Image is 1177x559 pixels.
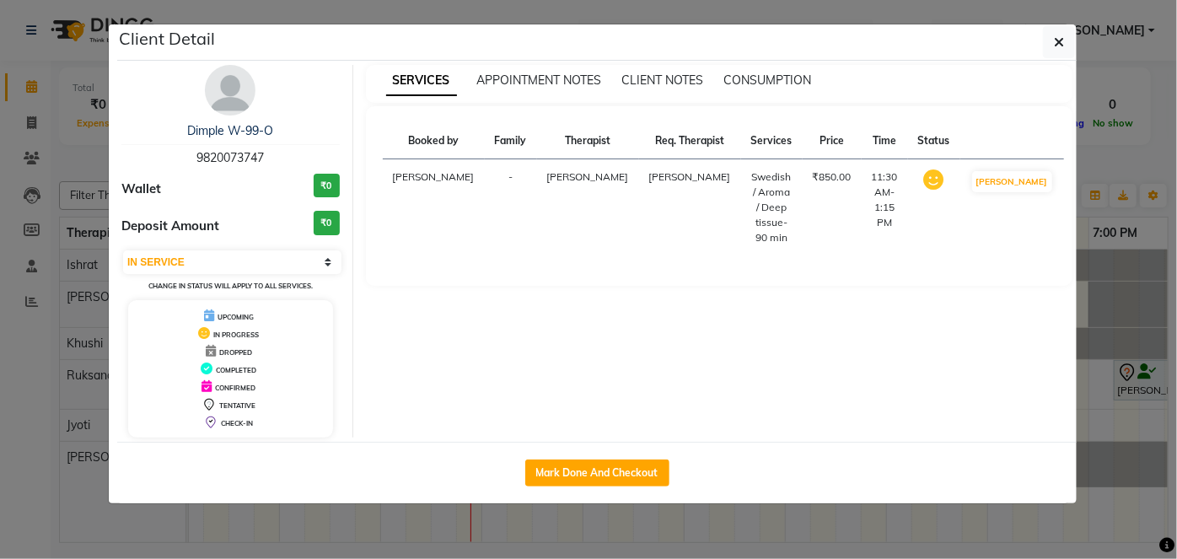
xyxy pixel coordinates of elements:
[741,123,803,159] th: Services
[216,366,256,374] span: COMPLETED
[485,159,537,256] td: -
[751,169,793,245] div: Swedish / Aroma / Deep tissue- 90 min
[148,282,313,290] small: Change in status will apply to all services.
[649,170,731,183] span: [PERSON_NAME]
[813,169,852,185] div: ₹850.00
[547,170,629,183] span: [PERSON_NAME]
[972,171,1052,192] button: [PERSON_NAME]
[383,123,485,159] th: Booked by
[187,123,273,138] a: Dimple W-99-O
[121,180,161,199] span: Wallet
[219,348,252,357] span: DROPPED
[213,331,259,339] span: IN PROGRESS
[803,123,862,159] th: Price
[383,159,485,256] td: [PERSON_NAME]
[639,123,741,159] th: Req. Therapist
[477,73,602,88] span: APPOINTMENT NOTES
[218,313,254,321] span: UPCOMING
[119,26,215,51] h5: Client Detail
[215,384,255,392] span: CONFIRMED
[537,123,639,159] th: Therapist
[862,159,908,256] td: 11:30 AM-1:15 PM
[314,174,340,198] h3: ₹0
[121,217,219,236] span: Deposit Amount
[221,419,253,427] span: CHECK-IN
[205,65,255,116] img: avatar
[196,150,264,165] span: 9820073747
[622,73,704,88] span: CLIENT NOTES
[314,211,340,235] h3: ₹0
[219,401,255,410] span: TENTATIVE
[485,123,537,159] th: Family
[525,460,669,486] button: Mark Done And Checkout
[908,123,960,159] th: Status
[724,73,812,88] span: CONSUMPTION
[862,123,908,159] th: Time
[386,66,457,96] span: SERVICES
